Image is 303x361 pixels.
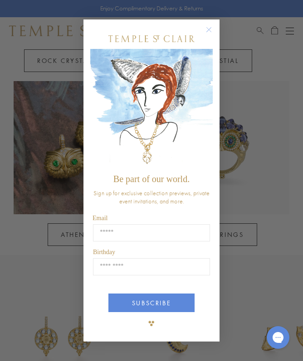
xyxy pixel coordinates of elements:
img: TSC [142,314,161,332]
input: Email [93,224,210,241]
span: Email [93,215,108,221]
span: Birthday [93,249,115,255]
span: Be part of our world. [113,174,190,184]
iframe: Gorgias live chat messenger [262,323,294,352]
span: Sign up for exclusive collection previews, private event invitations, and more. [93,189,210,205]
button: Close dialog [208,29,219,40]
img: c4a9eb12-d91a-4d4a-8ee0-386386f4f338.jpeg [90,49,213,170]
img: Temple St. Clair [108,35,195,42]
button: SUBSCRIBE [108,294,195,312]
